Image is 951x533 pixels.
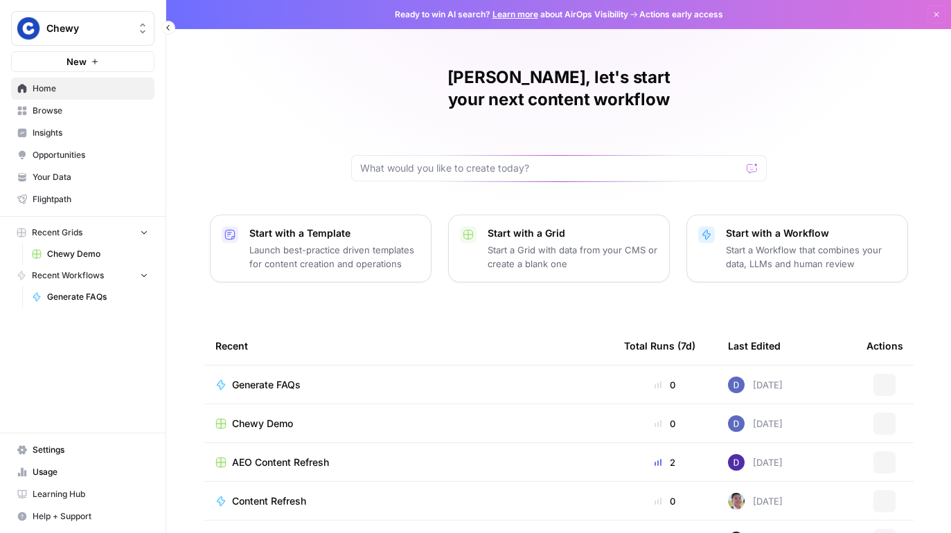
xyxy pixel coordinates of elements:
button: Recent Grids [11,222,154,243]
a: Insights [11,122,154,144]
span: Insights [33,127,148,139]
p: Start a Workflow that combines your data, LLMs and human review [726,243,896,271]
button: Start with a GridStart a Grid with data from your CMS or create a blank one [448,215,670,282]
span: Actions early access [639,8,723,21]
a: Content Refresh [215,494,602,508]
a: AEO Content Refresh [215,455,602,469]
a: Chewy Demo [26,243,154,265]
img: oynt3kinlmekmaa1z2gxuuo0y08d [728,377,745,393]
span: AEO Content Refresh [232,455,329,469]
div: [DATE] [728,377,783,393]
span: Home [33,82,148,95]
button: Start with a WorkflowStart a Workflow that combines your data, LLMs and human review [686,215,908,282]
button: Workspace: Chewy [11,11,154,46]
div: 0 [624,417,706,431]
img: oynt3kinlmekmaa1z2gxuuo0y08d [728,415,745,432]
img: Chewy Logo [16,16,41,41]
span: Opportunities [33,149,148,161]
a: Learning Hub [11,483,154,505]
span: Chewy Demo [47,248,148,260]
a: Opportunities [11,144,154,166]
p: Launch best-practice driven templates for content creation and operations [249,243,420,271]
div: 2 [624,455,706,469]
a: Your Data [11,166,154,188]
a: Usage [11,461,154,483]
div: Last Edited [728,327,781,365]
span: Your Data [33,171,148,183]
span: Settings [33,444,148,456]
a: Generate FAQs [215,378,602,392]
p: Start with a Template [249,226,420,240]
span: Recent Workflows [32,269,104,282]
span: Recent Grids [32,226,82,239]
span: Generate FAQs [232,378,301,392]
button: Help + Support [11,505,154,527]
a: Generate FAQs [26,286,154,308]
a: Home [11,78,154,100]
p: Start with a Workflow [726,226,896,240]
span: Learning Hub [33,488,148,500]
span: Browse [33,105,148,117]
p: Start with a Grid [488,226,658,240]
span: Usage [33,466,148,478]
span: New [66,55,87,69]
span: Ready to win AI search? about AirOps Visibility [395,8,628,21]
span: Chewy Demo [232,417,293,431]
span: Content Refresh [232,494,306,508]
span: Generate FAQs [47,291,148,303]
div: 0 [624,378,706,392]
div: [DATE] [728,454,783,471]
a: Chewy Demo [215,417,602,431]
img: 99f2gcj60tl1tjps57nny4cf0tt1 [728,493,745,509]
span: Help + Support [33,510,148,523]
div: Actions [866,327,903,365]
button: Recent Workflows [11,265,154,286]
div: Total Runs (7d) [624,327,695,365]
div: Recent [215,327,602,365]
img: 6clbhjv5t98vtpq4yyt91utag0vy [728,454,745,471]
span: Chewy [46,21,130,35]
p: Start a Grid with data from your CMS or create a blank one [488,243,658,271]
a: Browse [11,100,154,122]
input: What would you like to create today? [360,161,741,175]
a: Flightpath [11,188,154,210]
button: Start with a TemplateLaunch best-practice driven templates for content creation and operations [210,215,432,282]
button: New [11,51,154,72]
div: 0 [624,494,706,508]
a: Learn more [492,9,538,19]
h1: [PERSON_NAME], let's start your next content workflow [351,66,767,111]
span: Flightpath [33,193,148,206]
div: [DATE] [728,493,783,509]
a: Settings [11,439,154,461]
div: [DATE] [728,415,783,432]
